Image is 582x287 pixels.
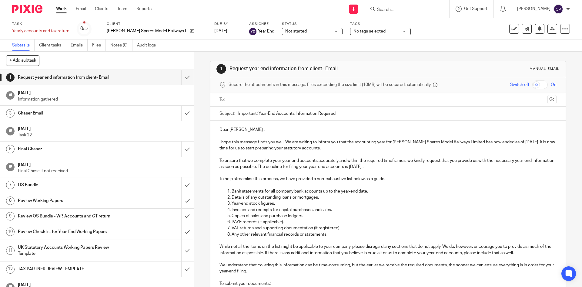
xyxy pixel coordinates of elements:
[18,96,188,102] p: Information gathered
[18,109,123,118] h1: Chaser Email
[95,6,108,12] a: Clients
[249,28,256,35] img: svg%3E
[6,246,15,255] div: 11
[232,194,556,200] p: Details of any outstanding loans or mortgages.
[83,27,89,31] small: /23
[6,109,15,118] div: 3
[219,111,235,117] label: Subject:
[12,5,42,13] img: Pixie
[219,244,556,256] p: While not all the items on the list might be applicable to your company, please disregard any sec...
[18,212,123,221] h1: Review OS Bundle - WP, Accounts and CT return
[107,22,207,26] label: Client
[554,4,563,14] img: svg%3E
[547,95,557,104] button: Cc
[6,212,15,220] div: 9
[6,73,15,82] div: 1
[6,265,15,274] div: 12
[18,124,188,132] h1: [DATE]
[18,88,188,96] h1: [DATE]
[530,67,560,71] div: Manual email
[285,29,307,33] span: Not started
[232,188,556,194] p: Bank statements for all company bank accounts up to the year-end date.
[56,6,67,12] a: Work
[232,219,556,225] p: PAYE records (if applicable).
[18,196,123,205] h1: Review Working Papers
[232,213,556,219] p: Copies of sales and purchase ledgers.
[39,39,66,51] a: Client tasks
[216,64,226,74] div: 1
[219,97,226,103] label: To:
[229,82,431,88] span: Secure the attachments in this message. Files exceeding the size limit (10MB) will be secured aut...
[18,243,123,258] h1: UK Statutory Accounts Working Papers Review Template
[6,55,39,66] button: + Add subtask
[232,207,556,213] p: Invoices and receipts for capital purchases and sales.
[551,82,557,88] span: On
[80,25,89,32] div: 0
[249,22,274,26] label: Assignee
[219,281,556,287] p: To submit your documents:
[219,127,556,133] p: Dear [PERSON_NAME] ,
[464,7,487,11] span: Get Support
[219,139,556,152] p: I hope this message finds you well. We are writing to inform you that the accounting year for [PE...
[12,39,35,51] a: Subtasks
[107,28,187,34] p: [PERSON_NAME] Spares Model Railways Limited
[232,231,556,237] p: Any other relevant financial records or statements.
[76,6,86,12] a: Email
[18,168,188,174] p: Final Chase if not received
[6,145,15,153] div: 5
[117,6,127,12] a: Team
[6,181,15,189] div: 7
[282,22,343,26] label: Status
[517,6,550,12] p: [PERSON_NAME]
[350,22,411,26] label: Tags
[232,225,556,231] p: VAT returns and supporting documentation (if registered).
[110,39,132,51] a: Notes (0)
[12,22,69,26] label: Task
[18,73,123,82] h1: Request year end information from client- Email
[219,158,556,170] p: To ensure that we complete your year-end accounts accurately and within the required timeframes, ...
[229,66,401,72] h1: Request year end information from client- Email
[214,29,227,33] span: [DATE]
[219,176,556,182] p: To help streamline this process, we have provided a non-exhaustive list below as a guide:
[18,145,123,154] h1: Final Chaser
[353,29,386,33] span: No tags selected
[6,196,15,205] div: 8
[12,28,69,34] div: Yearly accounts and tax return
[18,132,188,138] p: Task 22
[232,200,556,207] p: Year-end stock figures.
[6,227,15,236] div: 10
[214,22,242,26] label: Due by
[258,28,274,34] span: Year End
[219,262,556,275] p: We understand that collating this information can be time-consuming, but the earlier we receive t...
[376,7,431,13] input: Search
[18,265,123,274] h1: TAX PARTNER REVIEW TEMPLATE
[136,6,152,12] a: Reports
[18,180,123,190] h1: OS Bundle
[18,227,123,236] h1: Review Checklist for Year-End Working Papers
[18,160,188,168] h1: [DATE]
[92,39,106,51] a: Files
[137,39,160,51] a: Audit logs
[510,82,529,88] span: Switch off
[71,39,88,51] a: Emails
